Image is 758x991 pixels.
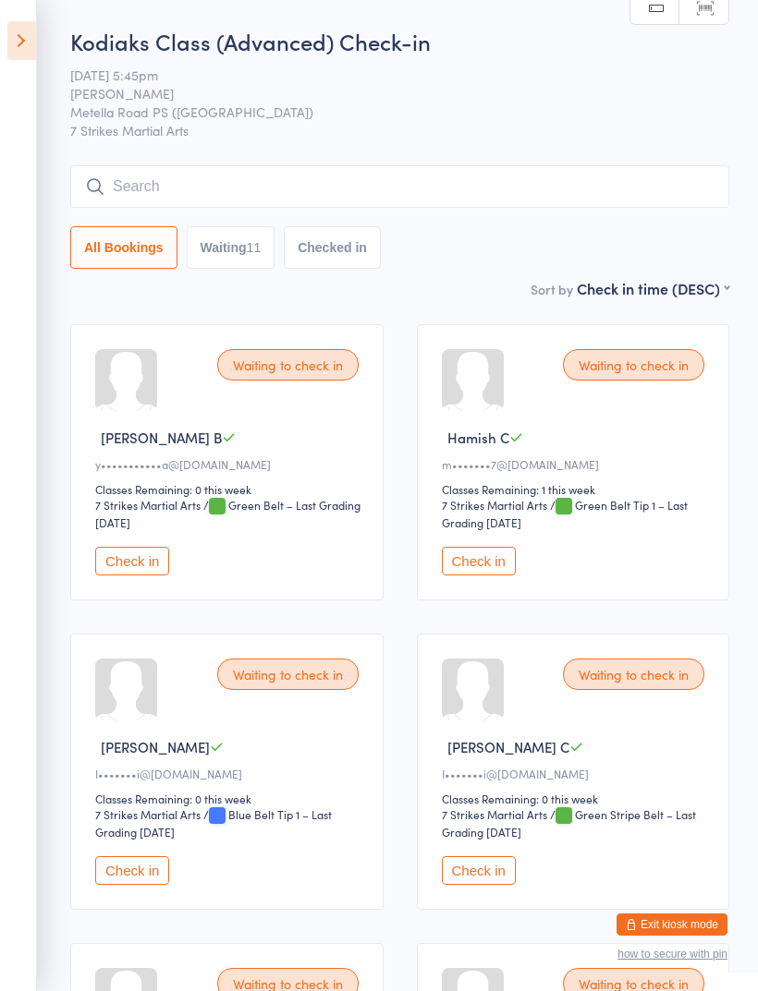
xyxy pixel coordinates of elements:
[442,806,547,822] div: 7 Strikes Martial Arts
[447,737,569,756] span: [PERSON_NAME] C
[95,481,364,497] div: Classes Remaining: 0 this week
[101,737,210,756] span: [PERSON_NAME]
[95,806,201,822] div: 7 Strikes Martial Arts
[617,948,727,961] button: how to secure with pin
[70,226,177,269] button: All Bookings
[442,481,711,497] div: Classes Remaining: 1 this week
[217,349,359,381] div: Waiting to check in
[217,659,359,690] div: Waiting to check in
[95,497,201,513] div: 7 Strikes Martial Arts
[442,791,711,806] div: Classes Remaining: 0 this week
[95,456,364,472] div: y•••••••••••a@[DOMAIN_NAME]
[70,165,729,208] input: Search
[95,547,169,575] button: Check in
[70,66,701,84] span: [DATE] 5:45pm
[442,456,711,472] div: m•••••••7@[DOMAIN_NAME]
[577,278,729,298] div: Check in time (DESC)
[70,103,701,121] span: Metella Road PS ([GEOGRAPHIC_DATA])
[442,856,516,885] button: Check in
[447,428,509,447] span: Hamish C
[70,84,701,103] span: [PERSON_NAME]
[70,26,729,56] h2: Kodiaks Class (Advanced) Check-in
[101,428,222,447] span: [PERSON_NAME] B
[442,497,547,513] div: 7 Strikes Martial Arts
[247,240,262,255] div: 11
[563,659,704,690] div: Waiting to check in
[70,121,729,139] span: 7 Strikes Martial Arts
[95,791,364,806] div: Classes Remaining: 0 this week
[531,280,573,298] label: Sort by
[442,547,516,575] button: Check in
[95,766,364,781] div: I•••••••i@[DOMAIN_NAME]
[442,766,711,781] div: I•••••••i@[DOMAIN_NAME]
[563,349,704,381] div: Waiting to check in
[617,913,727,936] button: Exit kiosk mode
[284,226,381,269] button: Checked in
[187,226,275,269] button: Waiting11
[95,856,169,885] button: Check in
